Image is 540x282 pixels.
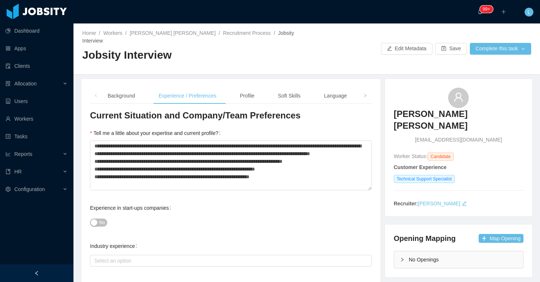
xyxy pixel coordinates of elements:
a: Home [82,30,96,36]
a: icon: appstoreApps [6,41,68,56]
a: icon: userWorkers [6,111,68,126]
a: icon: auditClients [6,59,68,73]
h4: Opening Mapping [394,233,456,243]
button: Complete this taskicon: down [470,43,531,55]
i: icon: left [94,94,98,98]
span: Configuration [14,186,45,192]
a: Recruitment Process [223,30,271,36]
a: icon: pie-chartDashboard [6,23,68,38]
span: / [99,30,100,36]
h3: Current Situation and Company/Team Preferences [90,110,372,121]
a: [PERSON_NAME] [418,201,460,206]
i: icon: solution [6,81,11,86]
span: [EMAIL_ADDRESS][DOMAIN_NAME] [415,136,502,144]
label: Industry experience [90,243,140,249]
div: Soft Skills [272,88,306,104]
div: Profile [234,88,260,104]
div: Background [102,88,141,104]
h2: Jobsity Interview [82,48,307,63]
strong: Recruiter: [394,201,418,206]
span: Technical Support Specialist [394,175,455,183]
div: icon: rightNo Openings [394,251,523,268]
i: icon: line-chart [6,151,11,157]
span: Allocation [14,81,37,87]
label: Tell me a little about your expertise and current profile? [90,130,223,136]
h3: [PERSON_NAME] [PERSON_NAME] [394,108,523,132]
i: icon: right [363,94,367,98]
button: icon: saveSave [435,43,467,55]
span: HR [14,169,22,175]
span: / [274,30,275,36]
sup: 2158 [480,6,493,13]
span: / [219,30,220,36]
span: Worker Status: [394,153,428,159]
button: Experience in start-ups companies [90,219,107,227]
i: icon: plus [501,9,506,14]
span: Candidate [428,153,454,161]
i: icon: setting [6,187,11,192]
i: icon: edit [462,201,467,206]
i: icon: bell [478,9,483,14]
strong: Customer Experience [394,164,447,170]
span: No [99,219,105,226]
div: Language [318,88,353,104]
i: icon: book [6,169,11,174]
i: icon: user [453,92,464,102]
textarea: Tell me a little about your expertise and current profile? [90,140,372,190]
button: icon: editEdit Metadata [381,43,432,55]
a: icon: profileTasks [6,129,68,144]
div: Select an option [94,257,364,264]
a: [PERSON_NAME] [PERSON_NAME] [394,108,523,136]
span: / [125,30,127,36]
button: icon: plusMap Opening [479,234,523,243]
label: Experience in start-ups companies [90,205,174,211]
i: icon: right [400,257,404,262]
div: Experience / Preferences [153,88,222,104]
span: Reports [14,151,32,157]
input: Industry experience [92,256,96,265]
span: L [528,8,530,17]
a: icon: robotUsers [6,94,68,109]
a: [PERSON_NAME] [PERSON_NAME] [130,30,216,36]
a: Workers [103,30,122,36]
